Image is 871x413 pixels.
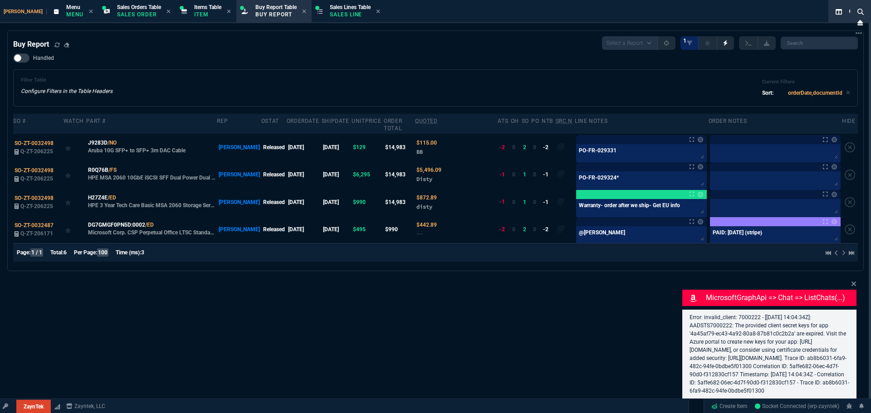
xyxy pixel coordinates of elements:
[15,140,54,146] span: SO-ZT-0032498
[86,216,217,243] td: Microsoft Corp. CSP Perpetual Office LTSC Standard 2024
[13,39,49,50] h4: Buy Report
[416,230,423,237] span: --
[261,117,279,125] div: oStat
[352,189,384,216] td: $990
[4,9,47,15] span: [PERSON_NAME]
[512,199,515,205] span: 0
[20,203,53,209] span: Q-ZT-206225
[512,226,515,233] span: 0
[533,199,536,205] span: 0
[64,117,84,125] div: Watch
[512,144,515,151] span: 0
[88,166,108,174] span: R0Q76B
[261,216,287,243] td: Released
[755,402,839,410] a: DTKNCfxyk7fjDgDpAABA
[322,134,352,161] td: [DATE]
[108,166,117,174] a: /FS
[384,117,412,132] div: Order Total
[117,4,161,10] span: Sales Orders Table
[384,161,415,188] td: $14,983
[89,8,93,15] nx-icon: Close Tab
[416,203,432,210] span: disty
[533,226,536,233] span: 0
[302,8,306,15] nx-icon: Close Tab
[65,141,85,154] div: Add to Watchlist
[854,17,866,28] nx-icon: Close Workbench
[66,4,80,10] span: Menu
[217,189,261,216] td: [PERSON_NAME]
[854,6,867,17] nx-icon: Search
[542,117,553,125] div: NTB
[322,189,352,216] td: [DATE]
[322,216,352,243] td: [DATE]
[287,189,322,216] td: [DATE]
[194,4,221,10] span: Items Table
[322,117,349,125] div: shipDate
[690,313,849,395] p: Error: invalid_client: 7000222 - [[DATE] 14:04:34Z]: AADSTS7000222: The provided client secret ke...
[352,117,381,125] div: unitPrice
[522,161,532,188] td: 1
[108,194,116,202] a: /ED
[88,221,145,229] span: DG7GMGF0PN5D:0002
[706,292,855,303] p: MicrosoftGraphApi => chat => listChats(...)
[522,216,532,243] td: 2
[781,37,858,49] input: Search
[416,140,437,146] span: Quoted Cost
[384,189,415,216] td: $14,983
[788,90,842,96] code: orderDate,documentId
[522,189,532,216] td: 1
[416,175,432,182] span: Disty
[88,229,216,236] p: Microsoft Corp. CSP Perpetual Office LTSC Standard 2024
[74,249,97,256] span: Per Page:
[64,402,108,410] a: msbcCompanyName
[13,117,25,125] div: SO #
[415,118,438,124] abbr: Quoted Cost and Sourcing Notes
[116,249,141,256] span: Time (ms):
[416,194,437,201] span: Quoted Cost
[30,248,43,257] span: 1 / 1
[50,249,64,256] span: Total:
[542,216,555,243] td: -2
[846,6,859,17] nx-icon: Search
[141,249,144,256] span: 3
[15,195,54,201] span: SO-ZT-0032498
[217,216,261,243] td: [PERSON_NAME]
[512,171,515,178] span: 0
[683,37,686,44] span: 1
[287,134,322,161] td: [DATE]
[217,117,228,125] div: Rep
[416,222,437,228] span: Quoted Cost
[88,174,216,181] p: HPE MSA 2060 10GbE iSCSI SFF Dual Power Dual Controller
[15,167,54,174] span: SO-ZT-0032498
[66,11,83,18] p: Menu
[20,175,53,182] span: Q-ZT-206225
[533,144,536,151] span: 0
[86,117,106,125] div: Part #
[88,147,186,154] p: Aruba 10G SFP+ to SFP+ 3m DAC Cable
[856,29,862,38] nx-icon: Open New Tab
[261,134,287,161] td: Released
[352,161,384,188] td: $6,295
[86,189,217,216] td: HPE 3 Year Tech Care Basic MSA 2060 Storage Service
[384,134,415,161] td: $14,983
[20,148,53,155] span: Q-ZT-206225
[108,139,117,147] a: /NO
[145,221,154,229] a: /ED
[542,189,555,216] td: -1
[352,134,384,161] td: $129
[227,8,231,15] nx-icon: Close Tab
[511,117,519,125] div: OH
[261,189,287,216] td: Released
[86,134,217,161] td: Aruba 10G SFP+ to SFP+ 3m DAC Cable
[97,248,108,257] span: 100
[499,143,505,152] div: -2
[255,11,297,18] p: Buy Report
[575,117,607,125] div: Line Notes
[65,196,85,209] div: Add to Watchlist
[522,117,529,125] div: SO
[709,117,747,125] div: Order Notes
[86,161,217,188] td: HPE MSA 2060 10GbE iSCSI SFF Dual Power Dual Controller
[64,249,67,256] span: 6
[531,117,539,125] div: PO
[217,134,261,161] td: [PERSON_NAME]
